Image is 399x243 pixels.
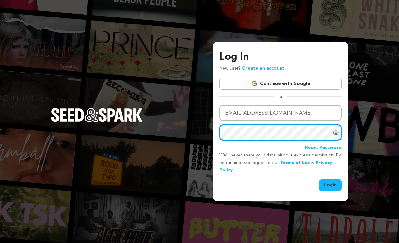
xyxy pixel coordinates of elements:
a: Create an account [242,66,284,71]
input: Email address [219,105,342,121]
a: Seed&Spark Homepage [51,108,143,135]
button: Login [319,179,342,191]
span: or [274,94,287,100]
a: Show password as plain text. Warning: this will display your password on the screen. [333,129,339,136]
img: Seed&Spark Logo [51,108,143,122]
p: New user? [219,65,284,73]
a: Reset Password [305,144,342,152]
a: Continue with Google [219,78,342,90]
h3: Log In [219,50,342,65]
img: Google logo [251,80,258,87]
p: We’ll never share your data without express permission. By continuing, you agree to our & . [219,152,342,174]
a: Terms of Use [280,161,310,165]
